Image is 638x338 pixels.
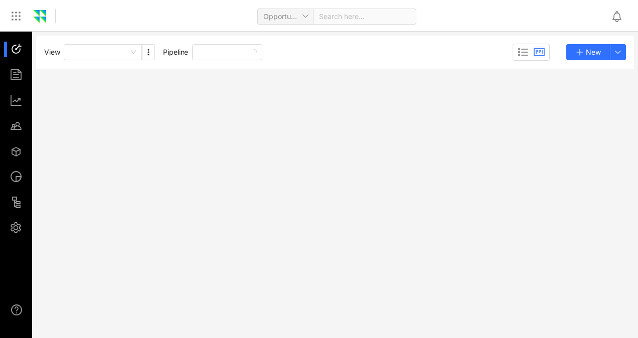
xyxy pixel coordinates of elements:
span: Opportunity [263,9,307,24]
span: New [586,47,601,58]
span: loading [250,48,258,57]
button: New [566,44,610,60]
img: Zomentum Logo [32,9,47,24]
span: View [44,47,60,57]
span: Pipeline [163,47,188,57]
div: Notifications [611,5,631,28]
